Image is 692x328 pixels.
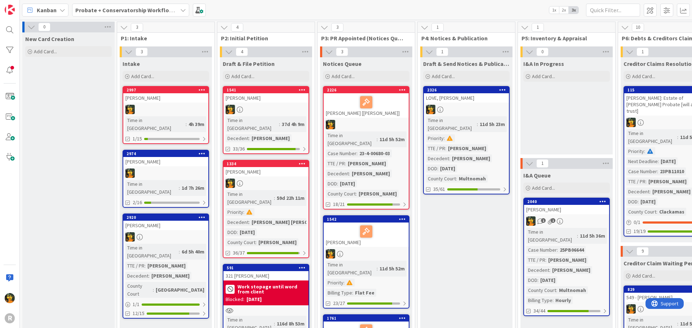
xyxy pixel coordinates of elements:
div: 23-4-00680-03 [358,149,392,157]
div: Clackamas [657,208,686,216]
div: 1541[PERSON_NAME] [223,87,309,103]
span: P1: Intake [121,35,205,42]
div: Time in [GEOGRAPHIC_DATA] [125,244,179,260]
span: : [656,208,657,216]
div: 2040[PERSON_NAME] [524,198,609,214]
img: MR [526,216,536,226]
div: Decedent [125,272,148,280]
span: Add Card... [34,48,57,55]
span: P4: Notices & Publication [421,35,506,42]
div: [PERSON_NAME] [150,272,191,280]
b: Probate + Conservatorship Workflow (FL2) [75,6,187,14]
div: 2974 [127,151,208,156]
span: 3 [131,23,143,32]
div: 2974 [123,150,208,157]
div: County Court [125,282,153,298]
div: 1541 [227,87,309,93]
div: Case Number [326,149,356,157]
span: : [657,167,658,175]
span: : [345,159,346,167]
span: 1 [436,48,448,56]
span: 19/19 [634,228,646,235]
div: 6d 5h 40m [180,248,206,256]
div: MR [123,169,208,178]
span: Add Card... [532,185,555,191]
span: Add Card... [332,73,355,80]
div: 2040 [524,198,609,205]
div: Multnomah [557,286,588,294]
div: [PERSON_NAME] [324,223,409,247]
div: Hourly [554,296,573,304]
div: 2997[PERSON_NAME] [123,87,208,103]
div: Case Number [626,167,657,175]
span: 1 [551,218,555,223]
div: [DATE] [538,276,557,284]
div: 2920[PERSON_NAME] [123,214,208,230]
span: Draft & Send Notices & Publication [423,60,510,67]
div: 2040 [527,199,609,204]
span: Add Card... [432,73,455,80]
div: TTE / PR [626,178,646,185]
div: 591321 [PERSON_NAME] [223,265,309,280]
div: 25PB06644 [558,246,586,254]
div: 11d 5h 23m [478,120,507,128]
img: MR [125,232,135,242]
span: 4 [231,23,243,32]
div: Multnomah [457,175,488,183]
span: : [649,188,651,196]
div: Billing Type [526,296,553,304]
div: Time in [GEOGRAPHIC_DATA] [426,116,477,132]
b: Work stopage until word from client [238,284,306,294]
img: MR [5,293,15,303]
span: Support [15,1,33,10]
div: [PERSON_NAME] [223,93,309,103]
span: P3: PR Appointed (Notices Queue) [321,35,406,42]
div: [DATE] [238,228,257,236]
div: DOD [326,180,337,188]
span: Add Card... [231,73,254,80]
div: [PERSON_NAME] [146,262,187,270]
span: 1/15 [133,135,142,143]
span: Intake [123,60,140,67]
div: MR [324,249,409,259]
div: MR [223,105,309,114]
span: : [549,266,550,274]
span: 1 [536,159,549,168]
span: : [274,320,275,328]
img: MR [226,105,235,114]
span: 1 / 1 [133,301,139,308]
img: MR [626,304,636,314]
div: Billing Type [326,289,352,297]
div: DOD [626,198,638,206]
div: Time in [GEOGRAPHIC_DATA] [226,190,274,206]
span: : [179,184,180,192]
div: 2326 [427,87,509,93]
span: Kanban [37,6,57,14]
div: County Court [526,286,556,294]
div: [PERSON_NAME] [[PERSON_NAME]] [324,93,409,118]
span: Add Card... [632,73,655,80]
div: Decedent [326,170,349,178]
span: : [249,218,250,226]
div: 1542 [327,217,409,222]
div: Flat Fee [353,289,376,297]
div: Priority [226,208,243,216]
div: 23PB11010 [658,167,686,175]
div: Priority [426,134,444,142]
a: 1541[PERSON_NAME]MRTime in [GEOGRAPHIC_DATA]:37d 4h 9mDecedent:[PERSON_NAME]33/36 [223,86,309,154]
div: Decedent [226,134,249,142]
span: P2: Initial Petition [221,35,306,42]
div: [DATE] [639,198,657,206]
span: : [449,154,450,162]
span: P5: Inventory & Appraisal [522,35,606,42]
div: 116d 8h 53m [275,320,306,328]
div: [DATE] [438,165,457,172]
span: : [658,157,659,165]
span: : [456,175,457,183]
span: 0 / 1 [634,219,640,226]
div: 1542 [324,216,409,223]
div: DOD [526,276,537,284]
span: 36/37 [233,249,245,257]
span: : [556,286,557,294]
img: MR [326,249,335,259]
